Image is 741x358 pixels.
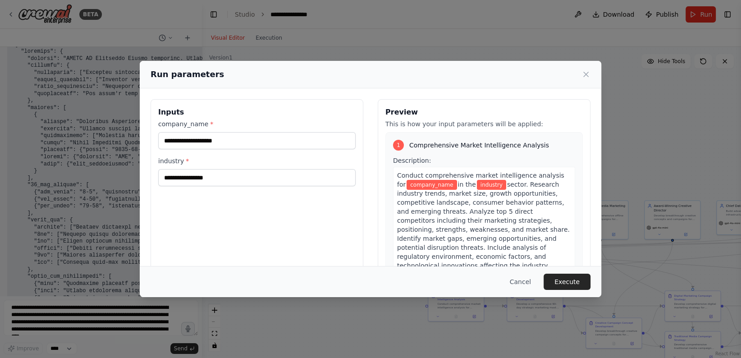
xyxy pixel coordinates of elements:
span: Conduct comprehensive market intelligence analysis for [397,172,564,188]
h2: Run parameters [151,68,224,81]
label: industry [158,156,356,165]
span: Comprehensive Market Intelligence Analysis [409,141,549,150]
span: Variable: company_name [407,180,457,190]
span: Description: [393,157,431,164]
label: company_name [158,119,356,129]
div: 1 [393,140,404,151]
h3: Preview [385,107,583,118]
span: in the [458,181,476,188]
button: Execute [544,274,590,290]
p: This is how your input parameters will be applied: [385,119,583,129]
button: Cancel [503,274,538,290]
h3: Inputs [158,107,356,118]
span: Variable: industry [477,180,506,190]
